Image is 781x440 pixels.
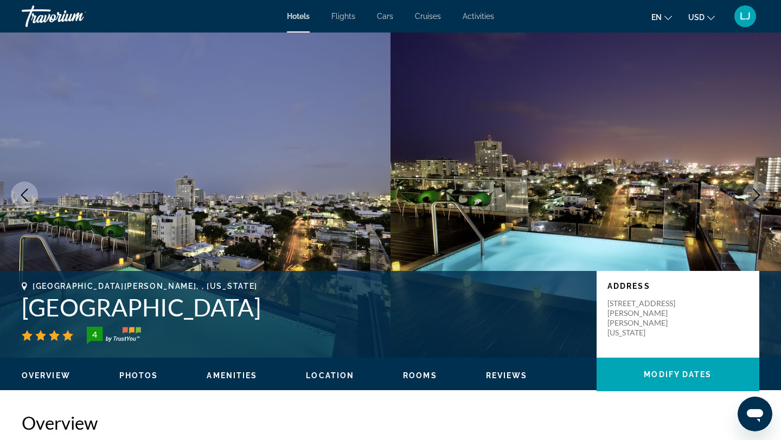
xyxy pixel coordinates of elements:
[11,182,38,209] button: Previous image
[597,358,759,391] button: Modify Dates
[740,11,751,22] span: LJ
[331,12,355,21] a: Flights
[287,12,310,21] a: Hotels
[33,282,258,290] span: [GEOGRAPHIC_DATA][PERSON_NAME], , [US_STATE]
[306,371,354,380] button: Location
[651,9,672,25] button: Change language
[738,397,772,431] iframe: Button to launch messaging window
[87,327,141,344] img: TrustYou guest rating badge
[84,328,105,341] div: 4
[688,13,705,22] span: USD
[607,282,748,290] p: Address
[731,5,759,28] button: User Menu
[119,371,158,380] button: Photos
[607,299,694,338] p: [STREET_ADDRESS][PERSON_NAME][PERSON_NAME][US_STATE]
[22,293,586,321] h1: [GEOGRAPHIC_DATA]
[207,371,257,380] span: Amenities
[207,371,257,380] button: Amenities
[119,371,158,380] span: Photos
[486,371,528,380] span: Reviews
[403,371,437,380] button: Rooms
[486,371,528,380] button: Reviews
[22,2,130,30] a: Travorium
[306,371,354,380] span: Location
[377,12,393,21] a: Cars
[644,370,712,379] span: Modify Dates
[651,13,662,22] span: en
[463,12,494,21] a: Activities
[22,412,759,433] h2: Overview
[743,182,770,209] button: Next image
[403,371,437,380] span: Rooms
[688,9,715,25] button: Change currency
[415,12,441,21] a: Cruises
[22,371,71,380] span: Overview
[22,371,71,380] button: Overview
